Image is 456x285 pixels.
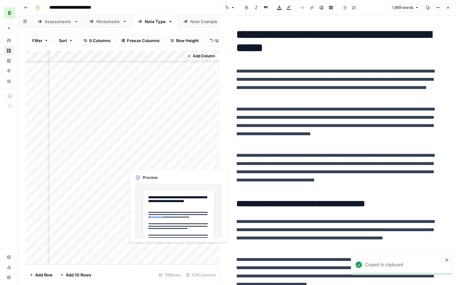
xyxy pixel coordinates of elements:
button: Workspace: Blueprint [4,5,14,21]
button: 1,969 words [389,3,422,12]
button: Freeze Columns [117,35,164,46]
span: Filter [32,37,42,44]
button: Filter [28,35,52,46]
a: Note Example [178,15,230,28]
a: Usage [4,262,14,272]
span: Add Row [35,272,53,278]
span: Freeze Columns [127,37,160,44]
a: Home [4,35,14,46]
button: Undo [206,35,230,46]
button: Add Row [26,270,56,280]
button: close [445,257,449,263]
a: Insights [4,56,14,66]
span: 1,969 words [392,5,413,10]
div: Copied to clipboard [365,262,443,268]
a: Note Type [132,15,178,28]
span: Add 10 Rows [66,272,91,278]
button: Help + Support [4,272,14,282]
button: Add Column [185,52,218,60]
a: Assessments [32,15,84,28]
a: Browse [4,46,14,56]
div: Worksheets [96,18,120,25]
button: 6 Columns [79,35,115,46]
a: Worksheets [84,15,132,28]
div: Assessments [45,18,72,25]
div: 119 Rows [156,270,183,280]
button: Add 10 Rows [56,270,95,280]
span: Add Column [193,53,215,59]
span: Sort [59,37,67,44]
span: 6 Columns [89,37,111,44]
span: Undo [215,37,226,44]
a: Opportunities [4,66,14,76]
a: Settings [4,252,14,262]
div: 6/6 Columns [183,270,218,280]
div: Note Example [190,18,218,25]
span: Row Height [176,37,199,44]
div: Note Type [145,18,166,25]
a: Your Data [4,76,14,86]
span: B [8,9,11,17]
button: Row Height [166,35,203,46]
button: Sort [55,35,77,46]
